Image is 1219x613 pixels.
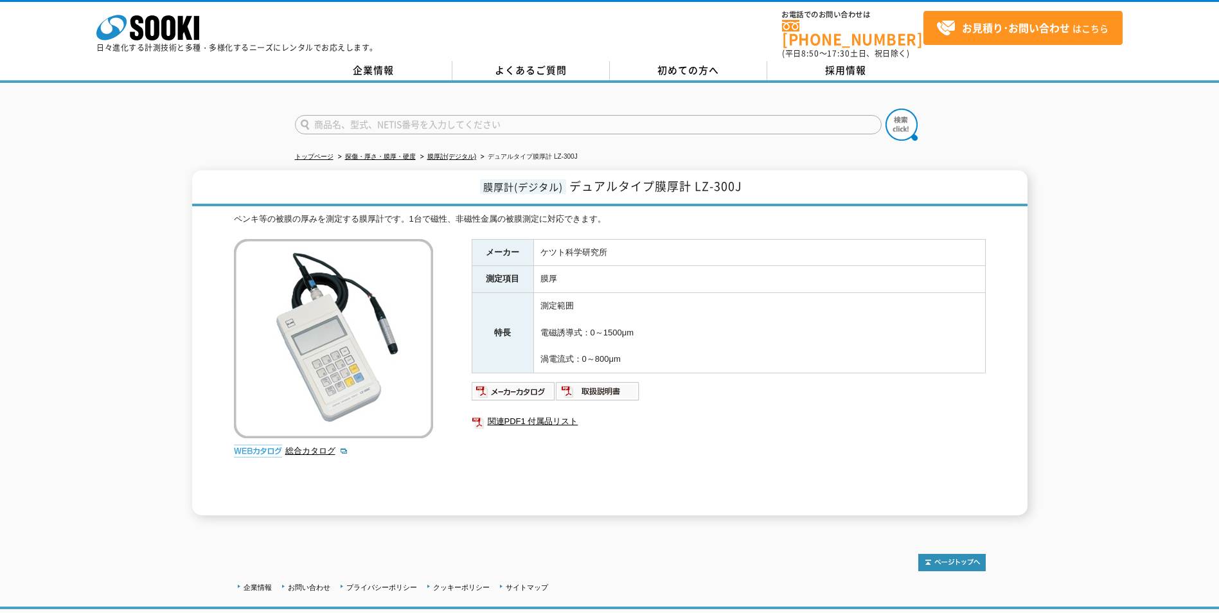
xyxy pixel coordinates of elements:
a: [PHONE_NUMBER] [782,20,923,46]
img: 取扱説明書 [556,381,640,402]
td: 膜厚 [533,266,985,293]
th: メーカー [472,239,533,266]
a: 初めての方へ [610,61,767,80]
li: デュアルタイプ膜厚計 LZ-300J [478,150,577,164]
div: ペンキ等の被膜の厚みを測定する膜厚計です。1台で磁性、非磁性金属の被膜測定に対応できます。 [234,213,986,226]
img: btn_search.png [885,109,918,141]
img: メーカーカタログ [472,381,556,402]
a: よくあるご質問 [452,61,610,80]
a: お見積り･お問い合わせはこちら [923,11,1123,45]
input: 商品名、型式、NETIS番号を入力してください [295,115,882,134]
span: はこちら [936,19,1108,38]
a: プライバシーポリシー [346,583,417,591]
a: 企業情報 [244,583,272,591]
a: 総合カタログ [285,446,348,456]
span: (平日 ～ 土日、祝日除く) [782,48,909,59]
img: webカタログ [234,445,282,458]
a: メーカーカタログ [472,389,556,399]
span: 8:50 [801,48,819,59]
img: デュアルタイプ膜厚計 LZ-300J [234,239,433,438]
td: ケツト科学研究所 [533,239,985,266]
span: お電話でのお問い合わせは [782,11,923,19]
td: 測定範囲 電磁誘導式：0～1500μm 渦電流式：0～800μm [533,293,985,373]
p: 日々進化する計測技術と多種・多様化するニーズにレンタルでお応えします。 [96,44,378,51]
a: 企業情報 [295,61,452,80]
span: 膜厚計(デジタル) [480,179,566,194]
span: デュアルタイプ膜厚計 LZ-300J [569,177,742,195]
a: お問い合わせ [288,583,330,591]
strong: お見積り･お問い合わせ [962,20,1070,35]
a: 探傷・厚さ・膜厚・硬度 [345,153,416,160]
a: 採用情報 [767,61,925,80]
th: 特長 [472,293,533,373]
a: トップページ [295,153,334,160]
span: 初めての方へ [657,63,719,77]
a: 関連PDF1 付属品リスト [472,413,986,430]
span: 17:30 [827,48,850,59]
a: サイトマップ [506,583,548,591]
img: トップページへ [918,554,986,571]
a: クッキーポリシー [433,583,490,591]
a: 取扱説明書 [556,389,640,399]
th: 測定項目 [472,266,533,293]
a: 膜厚計(デジタル) [427,153,477,160]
